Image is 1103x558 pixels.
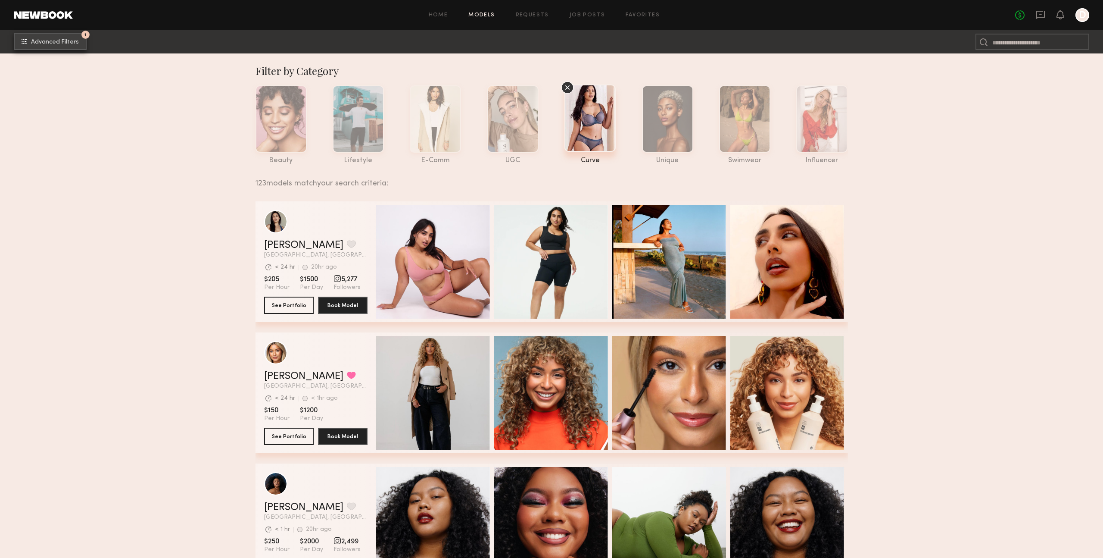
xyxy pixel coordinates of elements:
[264,537,290,546] span: $250
[264,240,343,251] a: [PERSON_NAME]
[796,157,848,164] div: influencer
[300,537,323,546] span: $2000
[255,169,841,188] div: 123 models match your search criteria:
[31,39,79,45] span: Advanced Filters
[410,157,461,164] div: e-comm
[300,406,323,415] span: $1200
[564,157,616,164] div: curve
[429,13,448,18] a: Home
[264,371,343,382] a: [PERSON_NAME]
[255,157,307,164] div: beauty
[264,297,314,314] button: See Portfolio
[264,546,290,554] span: Per Hour
[255,64,848,78] div: Filter by Category
[333,546,361,554] span: Followers
[333,157,384,164] div: lifestyle
[318,297,368,314] button: Book Model
[264,383,368,389] span: [GEOGRAPHIC_DATA], [GEOGRAPHIC_DATA]
[264,252,368,258] span: [GEOGRAPHIC_DATA], [GEOGRAPHIC_DATA]
[333,275,361,284] span: 5,277
[264,502,343,513] a: [PERSON_NAME]
[318,428,368,445] button: Book Model
[84,33,87,37] span: 1
[306,527,332,533] div: 20hr ago
[275,527,290,533] div: < 1 hr
[14,33,87,50] button: 1Advanced Filters
[570,13,605,18] a: Job Posts
[300,284,323,292] span: Per Day
[300,415,323,423] span: Per Day
[300,546,323,554] span: Per Day
[719,157,770,164] div: swimwear
[1075,8,1089,22] a: D
[264,284,290,292] span: Per Hour
[487,157,539,164] div: UGC
[264,275,290,284] span: $205
[264,406,290,415] span: $150
[264,428,314,445] button: See Portfolio
[642,157,693,164] div: unique
[626,13,660,18] a: Favorites
[311,264,337,270] div: 20hr ago
[311,395,338,401] div: < 1hr ago
[468,13,495,18] a: Models
[300,275,323,284] span: $1500
[264,415,290,423] span: Per Hour
[333,284,361,292] span: Followers
[264,514,368,520] span: [GEOGRAPHIC_DATA], [GEOGRAPHIC_DATA]
[275,395,295,401] div: < 24 hr
[516,13,549,18] a: Requests
[333,537,361,546] span: 2,499
[275,264,295,270] div: < 24 hr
